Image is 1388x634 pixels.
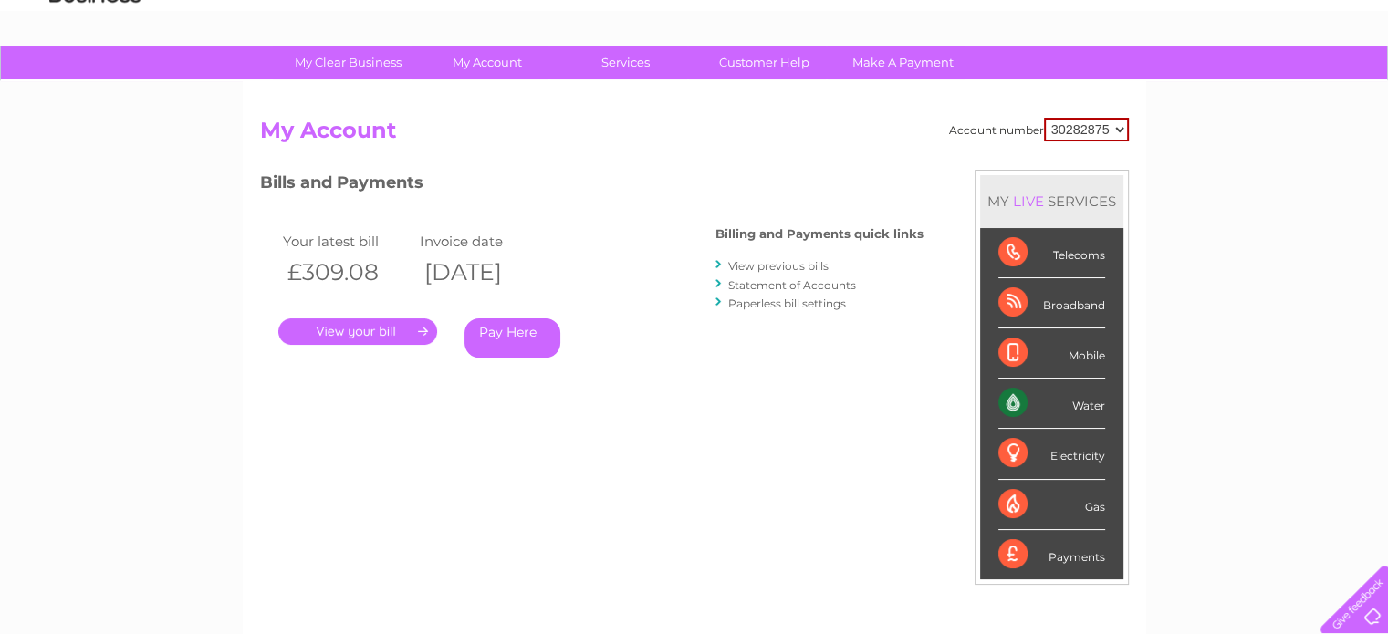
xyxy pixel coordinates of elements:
[278,229,415,254] td: Your latest bill
[998,328,1105,379] div: Mobile
[415,254,552,291] th: [DATE]
[412,46,562,79] a: My Account
[998,379,1105,429] div: Water
[828,46,978,79] a: Make A Payment
[260,170,924,202] h3: Bills and Payments
[1328,78,1371,91] a: Log out
[464,318,560,358] a: Pay Here
[728,259,829,273] a: View previous bills
[728,296,846,310] a: Paperless bill settings
[728,278,856,292] a: Statement of Accounts
[1009,192,1048,210] div: LIVE
[273,46,423,79] a: My Clear Business
[1044,9,1170,32] a: 0333 014 3131
[264,10,1126,88] div: Clear Business is a trading name of Verastar Limited (registered in [GEOGRAPHIC_DATA] No. 3667643...
[260,118,1129,152] h2: My Account
[980,175,1123,227] div: MY SERVICES
[1229,78,1256,91] a: Blog
[48,47,141,103] img: logo.png
[998,429,1105,479] div: Electricity
[998,228,1105,278] div: Telecoms
[715,227,924,241] h4: Billing and Payments quick links
[998,278,1105,328] div: Broadband
[998,480,1105,530] div: Gas
[949,118,1129,141] div: Account number
[1267,78,1311,91] a: Contact
[1067,78,1101,91] a: Water
[1112,78,1153,91] a: Energy
[689,46,840,79] a: Customer Help
[278,254,415,291] th: £309.08
[415,229,552,254] td: Invoice date
[278,318,437,345] a: .
[550,46,701,79] a: Services
[998,530,1105,579] div: Payments
[1164,78,1218,91] a: Telecoms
